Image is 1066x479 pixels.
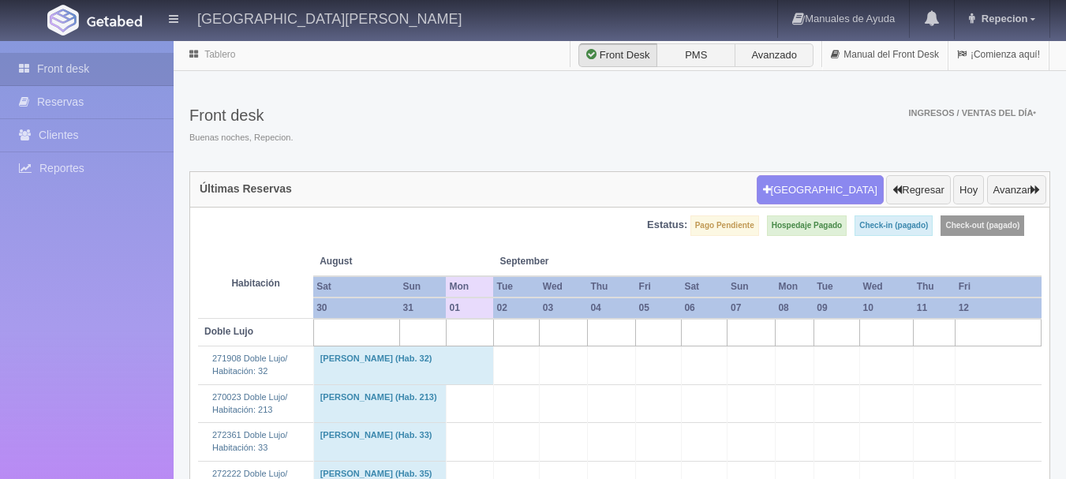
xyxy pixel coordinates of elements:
[767,215,847,236] label: Hospedaje Pagado
[189,132,293,144] span: Buenas noches, Repecion.
[200,183,292,195] h4: Últimas Reservas
[978,13,1028,24] span: Repecion
[647,218,687,233] label: Estatus:
[681,298,727,319] th: 06
[636,276,682,298] th: Fri
[656,43,735,67] label: PMS
[212,430,287,452] a: 272361 Doble Lujo/Habitación: 33
[860,298,914,319] th: 10
[814,298,859,319] th: 09
[914,276,956,298] th: Thu
[578,43,657,67] label: Front Desk
[320,255,439,268] span: August
[860,276,914,298] th: Wed
[941,215,1024,236] label: Check-out (pagado)
[313,346,493,384] td: [PERSON_NAME] (Hab. 32)
[953,175,984,205] button: Hoy
[47,5,79,36] img: Getabed
[886,175,950,205] button: Regresar
[636,298,682,319] th: 05
[914,298,956,319] th: 11
[204,326,253,337] b: Doble Lujo
[987,175,1046,205] button: Avanzar
[446,276,493,298] th: Mon
[212,354,287,376] a: 271908 Doble Lujo/Habitación: 32
[956,276,1042,298] th: Fri
[399,298,446,319] th: 31
[956,298,1042,319] th: 12
[231,278,279,289] strong: Habitación
[499,255,581,268] span: September
[204,49,235,60] a: Tablero
[690,215,759,236] label: Pago Pendiente
[540,276,588,298] th: Wed
[822,39,948,70] a: Manual del Front Desk
[908,108,1036,118] span: Ingresos / Ventas del día
[493,276,539,298] th: Tue
[681,276,727,298] th: Sat
[727,276,775,298] th: Sun
[587,298,635,319] th: 04
[399,276,446,298] th: Sun
[493,298,539,319] th: 02
[212,392,287,414] a: 270023 Doble Lujo/Habitación: 213
[313,298,399,319] th: 30
[948,39,1049,70] a: ¡Comienza aquí!
[313,423,446,461] td: [PERSON_NAME] (Hab. 33)
[855,215,933,236] label: Check-in (pagado)
[87,15,142,27] img: Getabed
[446,298,493,319] th: 01
[540,298,588,319] th: 03
[313,384,446,422] td: [PERSON_NAME] (Hab. 213)
[197,8,462,28] h4: [GEOGRAPHIC_DATA][PERSON_NAME]
[727,298,775,319] th: 07
[814,276,859,298] th: Tue
[757,175,884,205] button: [GEOGRAPHIC_DATA]
[587,276,635,298] th: Thu
[735,43,814,67] label: Avanzado
[189,107,293,124] h3: Front desk
[775,276,814,298] th: Mon
[775,298,814,319] th: 08
[313,276,399,298] th: Sat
